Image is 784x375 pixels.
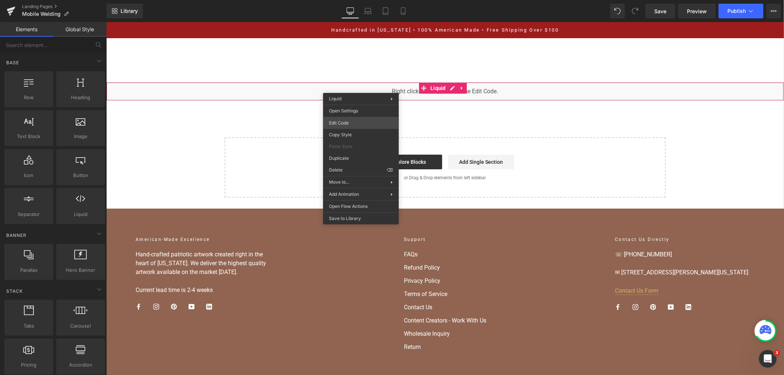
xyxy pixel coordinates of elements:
[6,59,20,66] span: Base
[7,172,51,179] span: Icon
[322,61,341,72] span: Liquid
[298,241,380,250] a: Refund Policy
[100,280,106,289] a: LinkedIn
[270,133,336,147] a: Explore Blocks
[130,153,548,158] p: or Drag & Drop elements from left sidebar
[82,280,88,289] a: YouTube
[509,214,648,221] h2: Contact Us Directly
[329,120,393,126] span: Edit Code
[58,266,103,274] span: Hero Banner
[65,280,71,289] a: Pinterest
[687,7,707,15] span: Preview
[7,210,51,218] span: Separator
[329,191,391,198] span: Add Animation
[509,281,515,289] a: Facebook
[58,133,103,140] span: Image
[53,22,107,37] a: Global Style
[29,264,169,273] p: Current lead time is 2-4 weeks
[6,232,27,239] span: Banner
[7,266,51,274] span: Parallax
[719,4,763,18] button: Publish
[329,179,391,185] span: Move to...
[58,322,103,330] span: Carousel
[329,108,393,114] span: Open Settings
[29,228,169,255] p: Hand-crafted patriotic artwork created right in the heart of [US_STATE]. We deliver the highest q...
[22,11,61,17] span: Mobile Welding
[58,210,103,218] span: Liquid
[58,361,103,369] span: Accordion
[22,4,107,10] a: Landing Pages
[329,96,341,101] span: Liquid
[329,167,387,173] span: Delete
[774,350,780,356] span: 3
[29,214,169,221] h2: American-Made Excellence
[329,215,393,222] span: Save to Library
[654,7,666,15] span: Save
[58,172,103,179] span: Button
[298,255,380,263] a: Privacy Policy
[298,281,380,290] a: Contact Us
[579,281,585,289] a: LinkedIn
[225,5,452,11] a: Handcrafted in [US_STATE] • 100% American Made • Free Shipping Over $100
[342,133,408,147] a: Add Single Section
[29,280,35,289] a: Facebook
[58,94,103,101] span: Heading
[766,4,781,18] button: More
[526,281,532,289] a: Instagram
[727,8,746,14] span: Publish
[678,4,716,18] a: Preview
[509,265,552,272] a: Contact Us Form
[341,4,359,18] a: Desktop
[298,268,380,277] a: Terms of Service
[329,203,393,210] span: Open Flow Actions
[329,143,393,150] span: Paste Style
[329,155,393,162] span: Duplicate
[544,281,550,289] a: Pinterest
[351,61,361,72] a: Expand / Collapse
[394,4,412,18] a: Mobile
[509,246,648,255] p: ✉ [STREET_ADDRESS][PERSON_NAME][US_STATE]
[7,322,51,330] span: Tabs
[107,4,143,18] a: New Library
[628,4,642,18] button: Redo
[7,361,51,369] span: Pricing
[298,228,380,237] a: FAQs
[562,281,568,289] a: YouTube
[7,133,51,140] span: Text Block
[377,4,394,18] a: Tablet
[610,4,625,18] button: Undo
[6,288,24,295] span: Stack
[359,4,377,18] a: Laptop
[298,321,380,329] a: Return
[298,307,380,316] a: Wholesale Inquiry
[298,214,380,221] h2: Support
[509,228,648,237] p: ☏ [PHONE_NUMBER]
[387,167,393,173] span: ⌫
[298,294,380,303] a: Content Creators - Work With Us
[329,131,393,138] span: Copy Style
[121,8,138,14] span: Library
[7,94,51,101] span: Row
[47,280,53,289] a: Instagram
[759,350,777,368] iframe: Intercom live chat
